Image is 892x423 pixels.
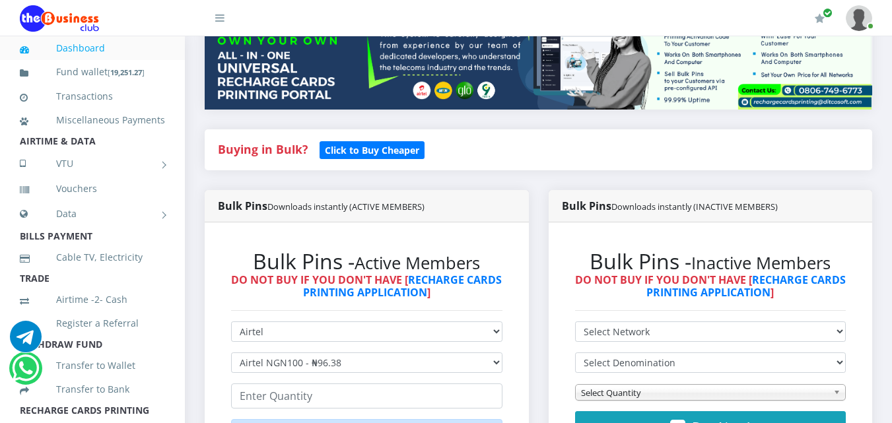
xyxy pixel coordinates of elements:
h2: Bulk Pins - [575,249,846,274]
a: Fund wallet[19,251.27] [20,57,165,88]
a: Transfer to Wallet [20,350,165,381]
a: Register a Referral [20,308,165,339]
a: Click to Buy Cheaper [320,141,425,157]
a: RECHARGE CARDS PRINTING APPLICATION [303,273,502,300]
strong: Buying in Bulk? [218,141,308,157]
img: User [846,5,872,31]
a: RECHARGE CARDS PRINTING APPLICATION [646,273,846,300]
strong: DO NOT BUY IF YOU DON'T HAVE [ ] [231,273,502,300]
a: Dashboard [20,33,165,63]
small: Downloads instantly (ACTIVE MEMBERS) [267,201,425,212]
a: Cable TV, Electricity [20,242,165,273]
small: Downloads instantly (INACTIVE MEMBERS) [611,201,778,212]
input: Enter Quantity [231,383,502,408]
strong: DO NOT BUY IF YOU DON'T HAVE [ ] [575,273,846,300]
b: 19,251.27 [110,67,142,77]
small: Active Members [355,251,480,275]
h2: Bulk Pins - [231,249,502,274]
img: multitenant_rcp.png [205,18,872,110]
a: Data [20,197,165,230]
small: [ ] [108,67,145,77]
a: Airtime -2- Cash [20,284,165,315]
a: Miscellaneous Payments [20,105,165,135]
a: Chat for support [12,362,39,384]
a: Transfer to Bank [20,374,165,405]
a: VTU [20,147,165,180]
a: Vouchers [20,174,165,204]
strong: Bulk Pins [218,199,425,213]
strong: Bulk Pins [562,199,778,213]
i: Renew/Upgrade Subscription [815,13,825,24]
span: Select Quantity [581,385,829,401]
a: Chat for support [10,331,42,352]
img: Logo [20,5,99,32]
span: Renew/Upgrade Subscription [823,8,833,18]
a: Transactions [20,81,165,112]
small: Inactive Members [691,251,831,275]
b: Click to Buy Cheaper [325,144,419,156]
